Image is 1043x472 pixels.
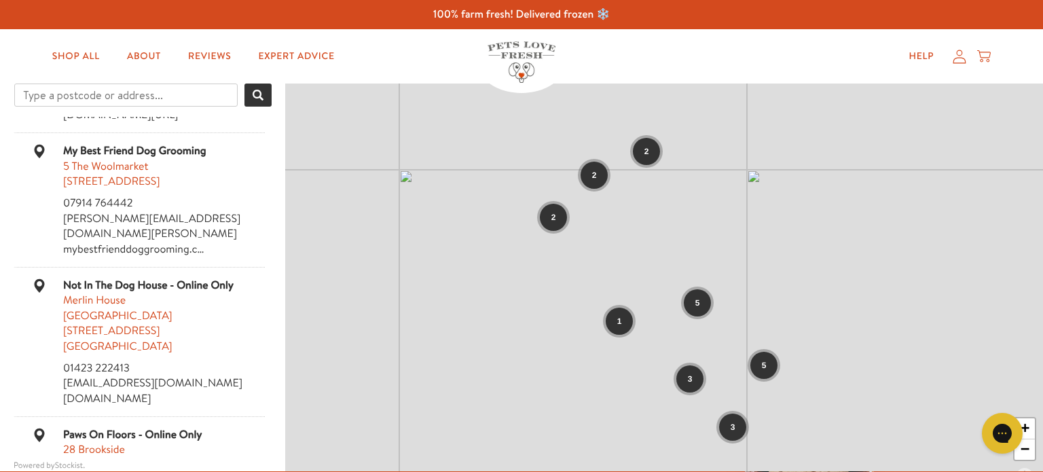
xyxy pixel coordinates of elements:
div: Group of 2 locations [633,138,660,165]
div: Paws On Floors - Online Only [16,427,265,442]
div: My Best Friend Dog Grooming [16,143,265,158]
div: Group of 2 locations [581,162,608,189]
span: 2 [551,211,556,223]
div: Powered by . [14,460,272,471]
a: About [116,43,172,70]
a: [PERSON_NAME][EMAIL_ADDRESS][DOMAIN_NAME][PERSON_NAME] [63,211,240,241]
a: Help [898,43,945,70]
a: Expert Advice [248,43,346,70]
iframe: Gorgias live chat messenger [975,408,1029,458]
span: 1 [617,315,622,327]
a: facebook.com/maypolepet (This link will open in a new tab) [63,107,178,122]
div: Group of 3 locations [676,365,703,393]
span: 2 [592,169,597,181]
div: Group of 1 locations [606,308,633,335]
input: Type a postcode or address... [14,84,238,107]
span: 5 [695,297,700,309]
div: [GEOGRAPHIC_DATA] [63,339,265,354]
div: Group of 5 locations [750,352,777,379]
a: Shop All [41,43,111,70]
div: Map [285,84,1043,471]
div: Group of 3 locations [719,414,746,441]
a: [EMAIL_ADDRESS][DOMAIN_NAME] [63,376,242,391]
a: notinthedoghouse.co.uk (This link will open in a new tab) [63,391,151,406]
div: [STREET_ADDRESS] [63,323,265,338]
span: 5 [762,359,767,371]
img: Pets Love Fresh [488,41,555,83]
div: 5 The Woolmarket [63,159,265,174]
a: Reviews [177,43,242,70]
a: 07914 764442 [63,196,133,211]
div: Not In The Dog House - Online Only [16,278,265,293]
a: mybestfrienddoggrooming.c… (This link will open in a new tab) [63,242,204,257]
button: Search [244,84,272,107]
div: Merlin House [63,293,265,308]
div: 28 Brookside [63,442,265,457]
span: 2 [644,145,649,158]
span: 3 [688,373,693,385]
div: Group of 2 locations [540,204,567,231]
a: Stockist Store Locator software (This link will open in a new tab) [55,459,83,471]
span: 3 [731,421,735,433]
div: [GEOGRAPHIC_DATA] [63,308,265,323]
a: 01423 222413 [63,361,130,376]
div: [STREET_ADDRESS] [63,174,265,189]
div: Group of 5 locations [684,289,711,316]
